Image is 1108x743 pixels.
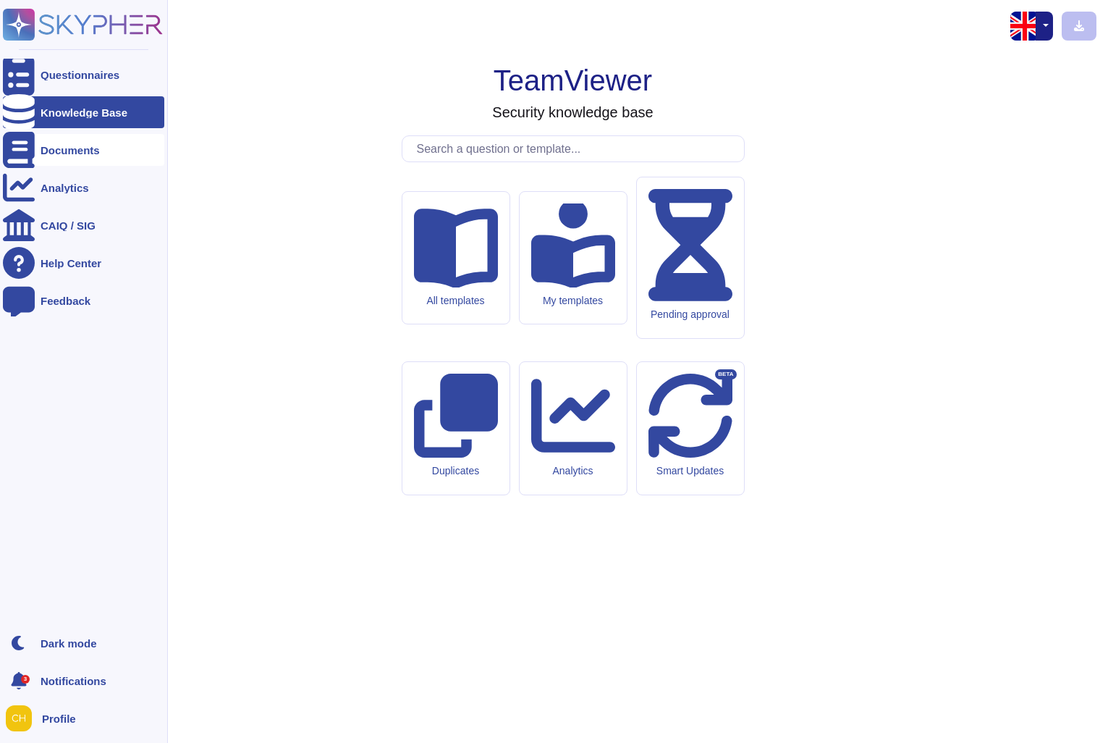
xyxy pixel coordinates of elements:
div: Analytics [531,465,615,477]
h3: Security knowledge base [492,104,653,121]
div: Dark mode [41,638,97,649]
div: CAIQ / SIG [41,220,96,231]
a: Help Center [3,247,164,279]
button: user [3,702,42,734]
div: My templates [531,295,615,307]
div: Knowledge Base [41,107,127,118]
span: Notifications [41,676,106,687]
div: Pending approval [648,308,732,321]
h1: TeamViewer [494,63,652,98]
div: Analytics [41,182,89,193]
img: en [1010,12,1039,41]
div: Help Center [41,258,101,269]
span: Profile [42,713,76,724]
div: All templates [414,295,498,307]
a: Questionnaires [3,59,164,91]
img: user [6,705,32,731]
div: 3 [21,675,30,684]
a: Knowledge Base [3,96,164,128]
div: Feedback [41,295,90,306]
a: CAIQ / SIG [3,209,164,241]
div: Documents [41,145,100,156]
input: Search a question or template... [410,136,744,161]
div: Smart Updates [648,465,732,477]
a: Documents [3,134,164,166]
div: Questionnaires [41,70,119,80]
a: Analytics [3,172,164,203]
a: Feedback [3,285,164,316]
div: BETA [715,369,736,379]
div: Duplicates [414,465,498,477]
